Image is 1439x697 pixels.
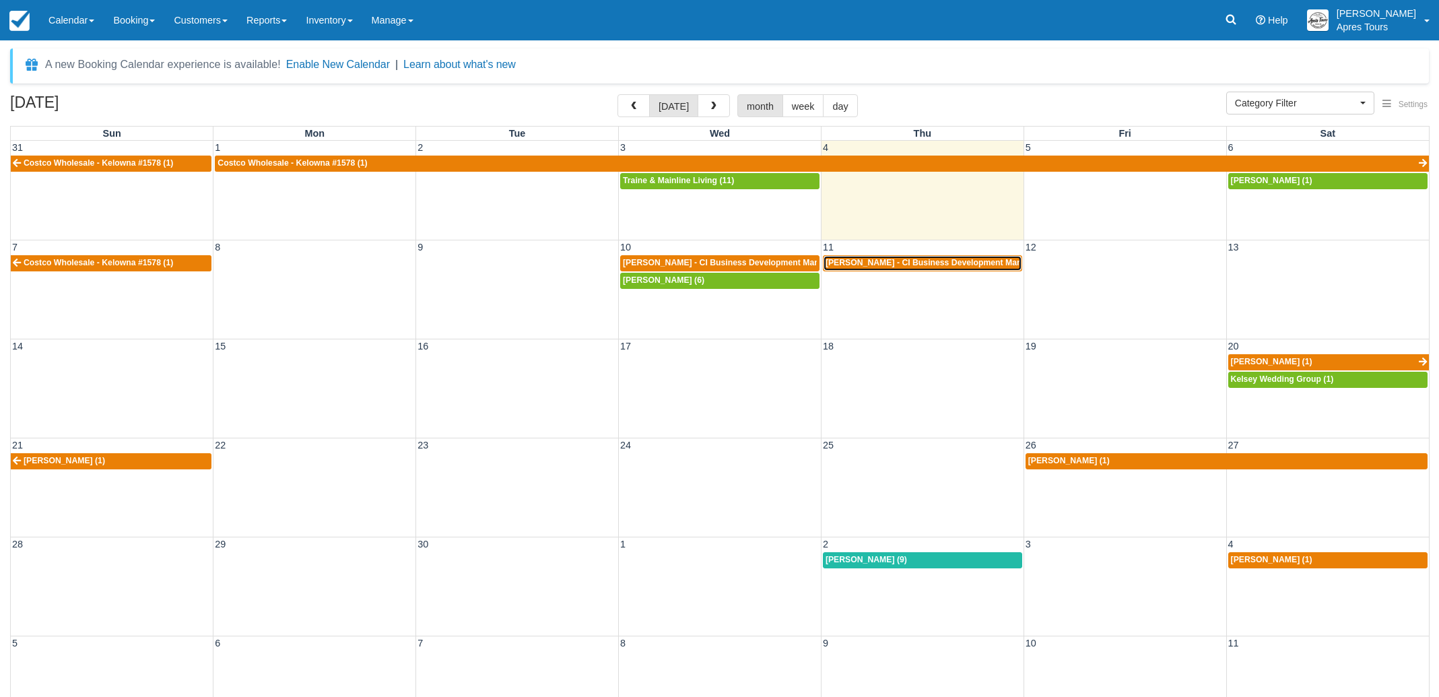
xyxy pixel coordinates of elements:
[1228,173,1428,189] a: [PERSON_NAME] (1)
[1337,7,1416,20] p: [PERSON_NAME]
[213,539,227,550] span: 29
[822,539,830,550] span: 2
[416,440,430,451] span: 23
[823,94,857,117] button: day
[822,341,835,352] span: 18
[416,638,424,649] span: 7
[620,173,819,189] a: Traine & Mainline Living (11)
[1227,440,1240,451] span: 27
[11,440,24,451] span: 21
[416,142,424,153] span: 2
[103,128,121,139] span: Sun
[9,11,30,31] img: checkfront-main-nav-mini-logo.png
[1024,242,1038,253] span: 12
[1228,552,1428,568] a: [PERSON_NAME] (1)
[11,638,19,649] span: 5
[416,242,424,253] span: 9
[1231,176,1312,185] span: [PERSON_NAME] (1)
[11,142,24,153] span: 31
[1226,92,1374,114] button: Category Filter
[1024,142,1032,153] span: 5
[1028,456,1110,465] span: [PERSON_NAME] (1)
[1231,374,1334,384] span: Kelsey Wedding Group (1)
[822,440,835,451] span: 25
[213,142,222,153] span: 1
[286,58,390,71] button: Enable New Calendar
[1024,638,1038,649] span: 10
[11,156,211,172] a: Costco Wholesale - Kelowna #1578 (1)
[213,341,227,352] span: 15
[823,255,1022,271] a: [PERSON_NAME] - CI Business Development Manager (9)
[11,242,19,253] span: 7
[213,242,222,253] span: 8
[1231,357,1312,366] span: [PERSON_NAME] (1)
[619,341,632,352] span: 17
[914,128,931,139] span: Thu
[213,440,227,451] span: 22
[24,158,173,168] span: Costco Wholesale - Kelowna #1578 (1)
[395,59,398,70] span: |
[822,638,830,649] span: 9
[823,552,1022,568] a: [PERSON_NAME] (9)
[1256,15,1265,25] i: Help
[1399,100,1428,109] span: Settings
[623,176,734,185] span: Traine & Mainline Living (11)
[619,242,632,253] span: 10
[509,128,526,139] span: Tue
[822,242,835,253] span: 11
[1374,95,1436,114] button: Settings
[1227,142,1235,153] span: 6
[11,539,24,550] span: 28
[217,158,367,168] span: Costco Wholesale - Kelowna #1578 (1)
[1227,539,1235,550] span: 4
[11,255,211,271] a: Costco Wholesale - Kelowna #1578 (1)
[11,341,24,352] span: 14
[215,156,1429,172] a: Costco Wholesale - Kelowna #1578 (1)
[1024,341,1038,352] span: 19
[1227,341,1240,352] span: 20
[822,142,830,153] span: 4
[619,638,627,649] span: 8
[1268,15,1288,26] span: Help
[1118,128,1131,139] span: Fri
[304,128,325,139] span: Mon
[1026,453,1428,469] a: [PERSON_NAME] (1)
[619,539,627,550] span: 1
[1307,9,1329,31] img: A1
[416,341,430,352] span: 16
[10,94,180,119] h2: [DATE]
[1024,539,1032,550] span: 3
[782,94,824,117] button: week
[11,453,211,469] a: [PERSON_NAME] (1)
[1227,638,1240,649] span: 11
[620,255,819,271] a: [PERSON_NAME] - CI Business Development Manager (11)
[1227,242,1240,253] span: 13
[623,258,854,267] span: [PERSON_NAME] - CI Business Development Manager (11)
[623,275,704,285] span: [PERSON_NAME] (6)
[1228,372,1428,388] a: Kelsey Wedding Group (1)
[1320,128,1335,139] span: Sat
[213,638,222,649] span: 6
[619,142,627,153] span: 3
[826,258,1052,267] span: [PERSON_NAME] - CI Business Development Manager (9)
[826,555,907,564] span: [PERSON_NAME] (9)
[620,273,819,289] a: [PERSON_NAME] (6)
[649,94,698,117] button: [DATE]
[1231,555,1312,564] span: [PERSON_NAME] (1)
[24,258,173,267] span: Costco Wholesale - Kelowna #1578 (1)
[1235,96,1357,110] span: Category Filter
[737,94,783,117] button: month
[45,57,281,73] div: A new Booking Calendar experience is available!
[403,59,516,70] a: Learn about what's new
[24,456,105,465] span: [PERSON_NAME] (1)
[416,539,430,550] span: 30
[619,440,632,451] span: 24
[1228,354,1429,370] a: [PERSON_NAME] (1)
[1024,440,1038,451] span: 26
[710,128,730,139] span: Wed
[1337,20,1416,34] p: Apres Tours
